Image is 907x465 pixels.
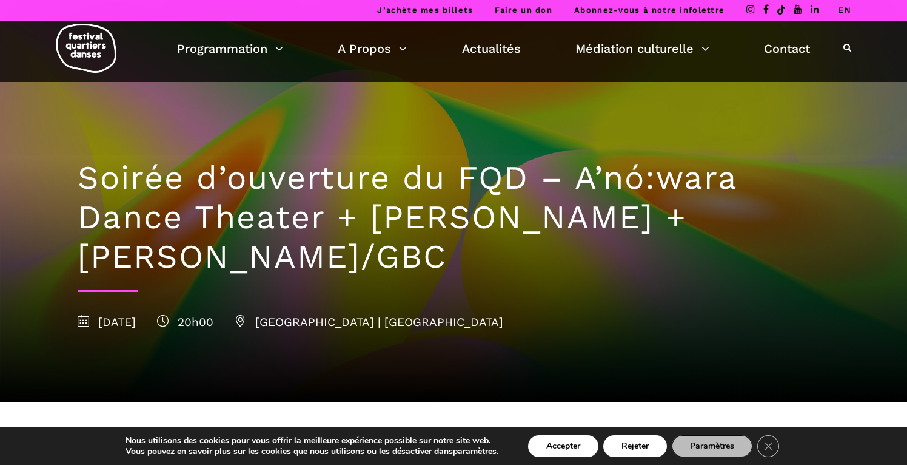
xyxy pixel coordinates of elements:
[377,5,473,15] a: J’achète mes billets
[495,5,552,15] a: Faire un don
[574,5,725,15] a: Abonnez-vous à notre infolettre
[575,38,709,59] a: Médiation culturelle
[757,435,779,457] button: Close GDPR Cookie Banner
[672,435,752,457] button: Paramètres
[838,5,851,15] a: EN
[462,38,521,59] a: Actualités
[78,315,136,329] span: [DATE]
[235,315,503,329] span: [GEOGRAPHIC_DATA] | [GEOGRAPHIC_DATA]
[764,38,810,59] a: Contact
[338,38,407,59] a: A Propos
[177,38,283,59] a: Programmation
[157,315,213,329] span: 20h00
[56,24,116,73] img: logo-fqd-med
[78,158,829,276] h1: Soirée d’ouverture du FQD – A’nó:wara Dance Theater + [PERSON_NAME] + [PERSON_NAME]/GBC
[126,435,498,446] p: Nous utilisons des cookies pour vous offrir la meilleure expérience possible sur notre site web.
[453,446,497,457] button: paramètres
[528,435,598,457] button: Accepter
[603,435,667,457] button: Rejeter
[126,446,498,457] p: Vous pouvez en savoir plus sur les cookies que nous utilisons ou les désactiver dans .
